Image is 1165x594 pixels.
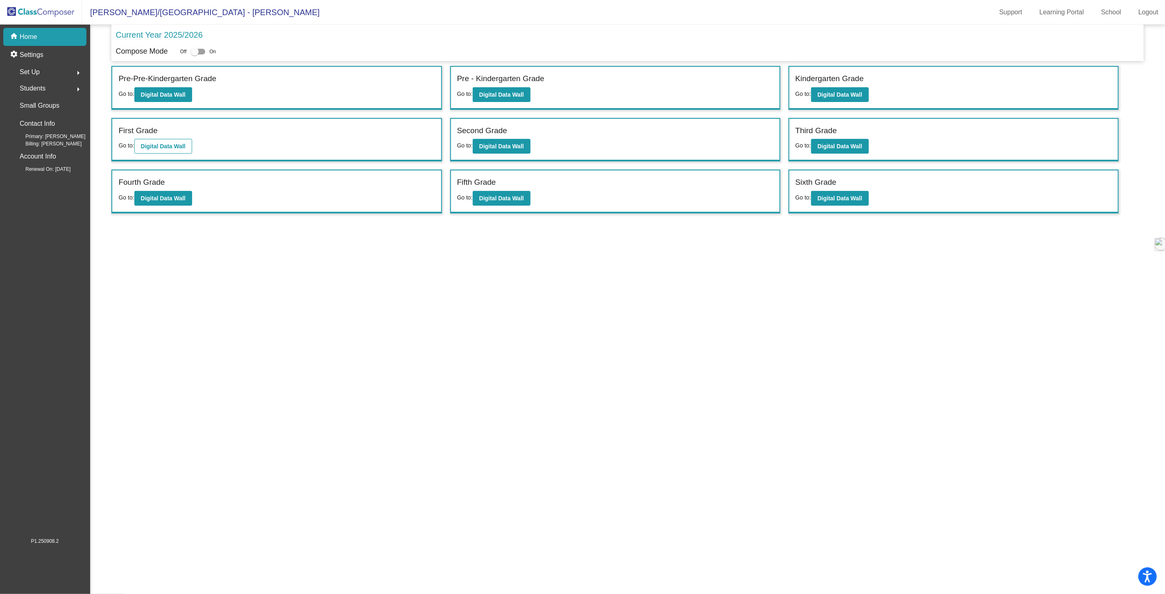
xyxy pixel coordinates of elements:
b: Digital Data Wall [479,91,524,98]
a: School [1095,6,1128,19]
p: Current Year 2025/2026 [116,29,202,41]
b: Digital Data Wall [818,143,862,150]
label: First Grade [118,125,157,137]
label: Pre - Kindergarten Grade [457,73,544,85]
b: Digital Data Wall [141,91,186,98]
span: Billing: [PERSON_NAME] [12,140,82,147]
p: Home [20,32,37,42]
button: Digital Data Wall [473,87,530,102]
a: Learning Portal [1033,6,1091,19]
label: Kindergarten Grade [796,73,864,85]
b: Digital Data Wall [479,143,524,150]
span: [PERSON_NAME]/[GEOGRAPHIC_DATA] - [PERSON_NAME] [82,6,320,19]
label: Fifth Grade [457,177,496,188]
mat-icon: arrow_right [73,84,83,94]
span: Go to: [118,194,134,201]
b: Digital Data Wall [141,143,186,150]
label: Fourth Grade [118,177,165,188]
label: Pre-Pre-Kindergarten Grade [118,73,216,85]
b: Digital Data Wall [141,195,186,202]
span: On [209,48,216,55]
button: Digital Data Wall [473,191,530,206]
p: Small Groups [20,100,59,111]
span: Go to: [118,142,134,149]
p: Settings [20,50,43,60]
span: Go to: [118,91,134,97]
button: Digital Data Wall [134,87,192,102]
button: Digital Data Wall [134,139,192,154]
span: Off [180,48,187,55]
span: Go to: [796,142,811,149]
span: Go to: [796,91,811,97]
mat-icon: arrow_right [73,68,83,78]
p: Account Info [20,151,56,162]
button: Digital Data Wall [134,191,192,206]
mat-icon: settings [10,50,20,60]
mat-icon: home [10,32,20,42]
span: Students [20,83,45,94]
span: Primary: [PERSON_NAME] [12,133,86,140]
b: Digital Data Wall [818,195,862,202]
p: Compose Mode [116,46,168,57]
span: Go to: [457,91,473,97]
button: Digital Data Wall [811,87,869,102]
a: Logout [1132,6,1165,19]
label: Sixth Grade [796,177,836,188]
label: Third Grade [796,125,837,137]
span: Set Up [20,66,40,78]
span: Go to: [457,142,473,149]
button: Digital Data Wall [811,139,869,154]
button: Digital Data Wall [473,139,530,154]
a: Support [993,6,1029,19]
b: Digital Data Wall [818,91,862,98]
span: Renewal On: [DATE] [12,166,70,173]
label: Second Grade [457,125,508,137]
span: Go to: [796,194,811,201]
span: Go to: [457,194,473,201]
p: Contact Info [20,118,55,129]
button: Digital Data Wall [811,191,869,206]
b: Digital Data Wall [479,195,524,202]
